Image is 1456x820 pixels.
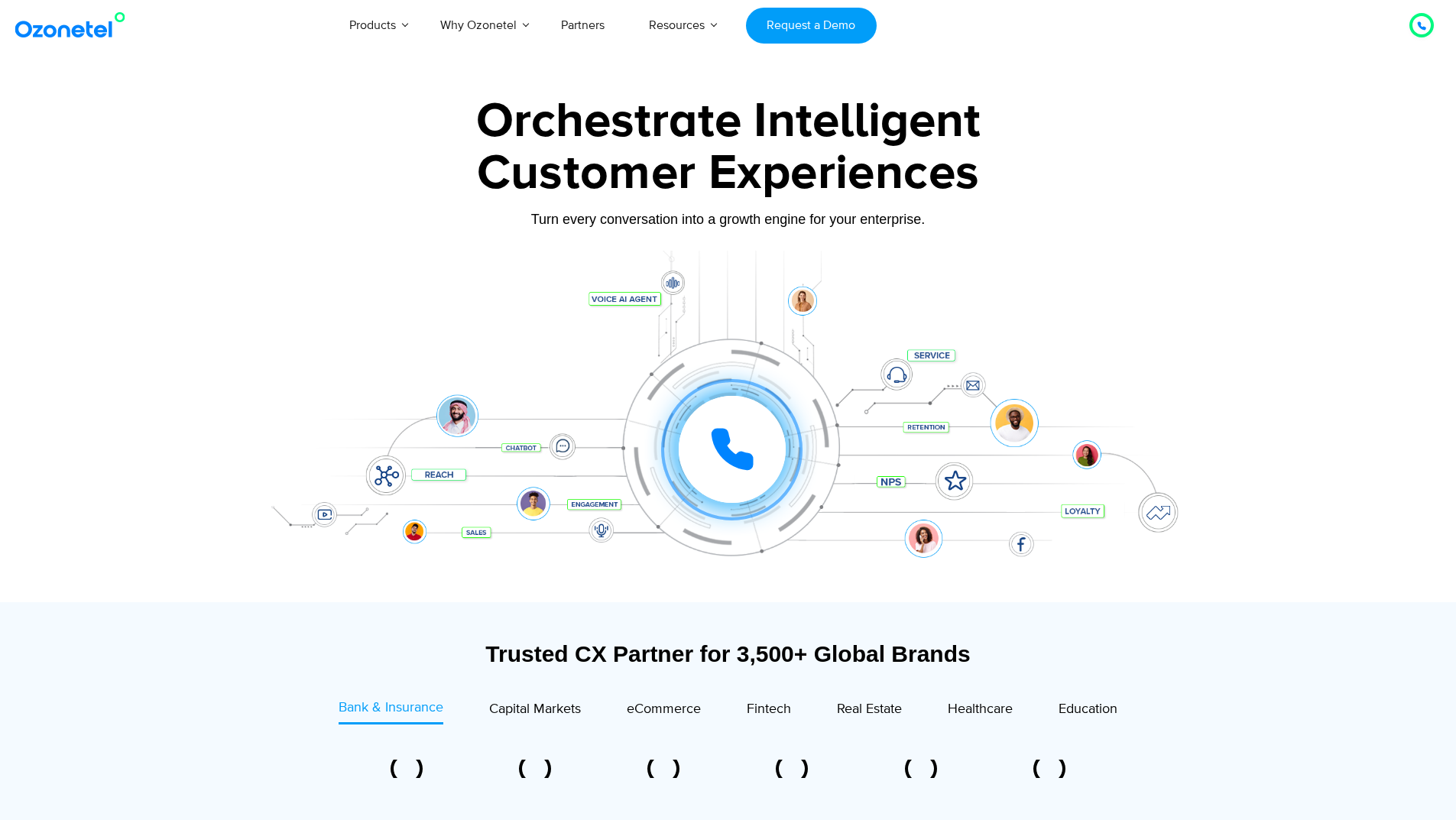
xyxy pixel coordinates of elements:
span: Healthcare [948,701,1013,718]
span: Capital Markets [489,701,581,718]
a: Real Estate [837,698,902,724]
span: eCommerce [627,701,701,718]
div: 6 of 6 [985,760,1114,778]
div: 2 of 6 [471,760,599,778]
div: Trusted CX Partner for 3,500+ Global Brands [258,640,1198,667]
span: Bank & Insurance [339,699,443,716]
div: Orchestrate Intelligent [251,97,1206,146]
span: Real Estate [837,701,902,718]
div: 3 of 6 [599,760,728,778]
div: 1 of 6 [342,760,471,778]
div: Image Carousel [342,760,1114,778]
div: 5 of 6 [857,760,985,778]
a: eCommerce [627,698,701,724]
a: Bank & Insurance [339,698,443,724]
a: Healthcare [948,698,1013,724]
a: Request a Demo [746,8,877,44]
div: Customer Experiences [251,137,1206,210]
a: Capital Markets [489,698,581,724]
a: Education [1059,698,1117,724]
span: Fintech [747,701,791,718]
div: Turn every conversation into a growth engine for your enterprise. [251,211,1206,228]
span: Education [1059,701,1117,718]
div: 4 of 6 [728,760,856,778]
a: Fintech [747,698,791,724]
